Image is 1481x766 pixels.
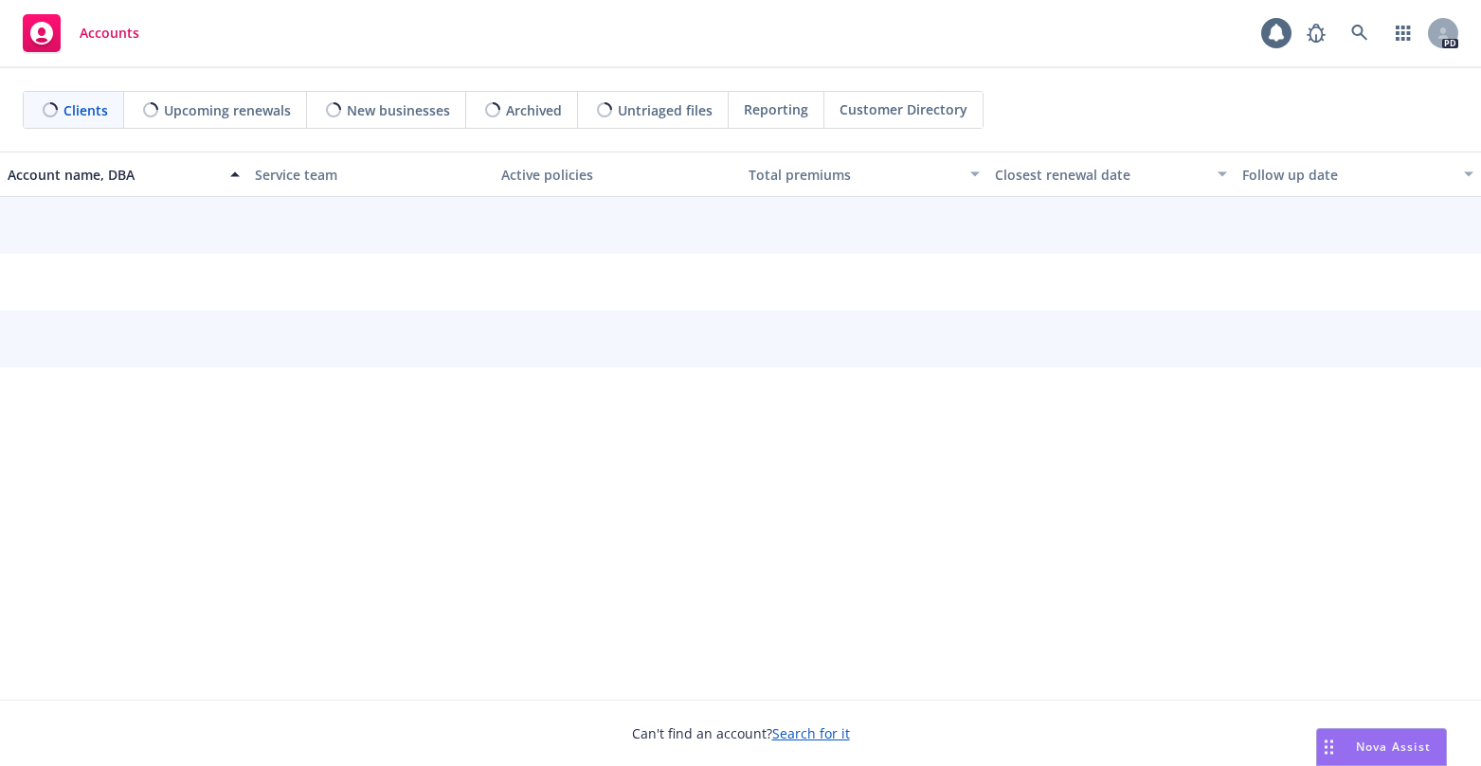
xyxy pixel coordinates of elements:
[80,26,139,41] span: Accounts
[164,100,291,120] span: Upcoming renewals
[772,724,850,742] a: Search for it
[987,151,1235,197] button: Closest renewal date
[63,100,108,120] span: Clients
[1317,729,1341,765] div: Drag to move
[741,151,988,197] button: Total premiums
[15,7,147,60] a: Accounts
[749,165,960,185] div: Total premiums
[1316,728,1447,766] button: Nova Assist
[1341,14,1379,52] a: Search
[506,100,562,120] span: Archived
[501,165,733,185] div: Active policies
[1356,739,1431,755] span: Nova Assist
[1242,165,1454,185] div: Follow up date
[1297,14,1335,52] a: Report a Bug
[347,100,450,120] span: New businesses
[744,99,808,119] span: Reporting
[494,151,741,197] button: Active policies
[632,723,850,743] span: Can't find an account?
[1384,14,1422,52] a: Switch app
[618,100,713,120] span: Untriaged files
[8,165,219,185] div: Account name, DBA
[995,165,1206,185] div: Closest renewal date
[840,99,967,119] span: Customer Directory
[255,165,487,185] div: Service team
[247,151,495,197] button: Service team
